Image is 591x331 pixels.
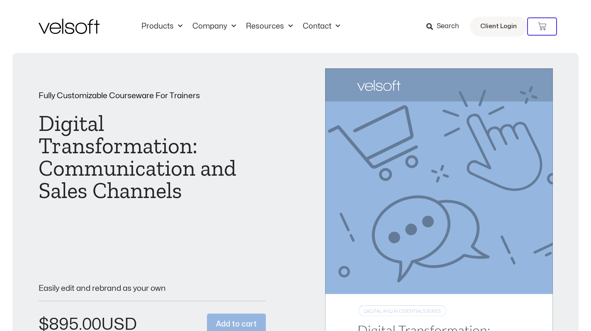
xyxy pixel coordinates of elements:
[241,22,298,31] a: ResourcesMenu Toggle
[39,112,266,202] h1: Digital Transformation: Communication and Sales Channels
[426,19,465,34] a: Search
[39,19,100,34] img: Velsoft Training Materials
[187,22,241,31] a: CompanyMenu Toggle
[136,22,345,31] nav: Menu
[298,22,345,31] a: ContactMenu Toggle
[437,21,459,32] span: Search
[470,17,527,36] a: Client Login
[480,21,517,32] span: Client Login
[39,285,266,292] p: Easily edit and rebrand as your own
[39,92,266,100] p: Fully Customizable Courseware For Trainers
[136,22,187,31] a: ProductsMenu Toggle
